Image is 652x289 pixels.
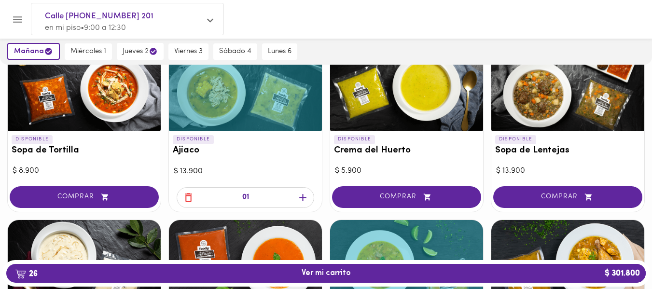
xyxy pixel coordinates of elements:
img: cart.png [15,269,26,279]
button: sábado 4 [213,43,257,60]
span: lunes 6 [268,47,291,56]
div: $ 13.900 [496,165,639,177]
h3: Sopa de Lentejas [495,146,640,156]
div: $ 5.900 [335,165,478,177]
span: COMPRAR [344,193,469,201]
p: DISPONIBLE [495,135,536,144]
button: lunes 6 [262,43,297,60]
div: Sopa de Tortilla [8,40,161,131]
button: COMPRAR [493,186,642,208]
button: 26Ver mi carrito$ 301.800 [6,264,646,283]
div: $ 8.900 [13,165,156,177]
button: viernes 3 [168,43,208,60]
span: en mi piso • 9:00 a 12:30 [45,24,126,32]
div: Sopa de Lentejas [491,40,644,131]
button: COMPRAR [332,186,481,208]
button: Menu [6,8,29,31]
span: Calle [PHONE_NUMBER] 201 [45,10,200,23]
button: miércoles 1 [65,43,112,60]
button: jueves 2 [117,43,164,60]
span: COMPRAR [505,193,630,201]
h3: Sopa de Tortilla [12,146,157,156]
h3: Crema del Huerto [334,146,479,156]
span: COMPRAR [22,193,147,201]
button: COMPRAR [10,186,159,208]
span: sábado 4 [219,47,251,56]
span: mañana [14,47,53,56]
iframe: Messagebird Livechat Widget [596,233,642,279]
span: viernes 3 [174,47,203,56]
span: Ver mi carrito [302,269,351,278]
span: miércoles 1 [70,47,106,56]
h3: Ajiaco [173,146,318,156]
p: 01 [242,192,249,203]
span: jueves 2 [123,47,158,56]
p: DISPONIBLE [12,135,53,144]
p: DISPONIBLE [334,135,375,144]
div: Ajiaco [169,40,322,131]
button: mañana [7,43,60,60]
div: Crema del Huerto [330,40,483,131]
div: $ 13.900 [174,166,317,177]
p: DISPONIBLE [173,135,214,144]
b: 26 [9,267,43,280]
